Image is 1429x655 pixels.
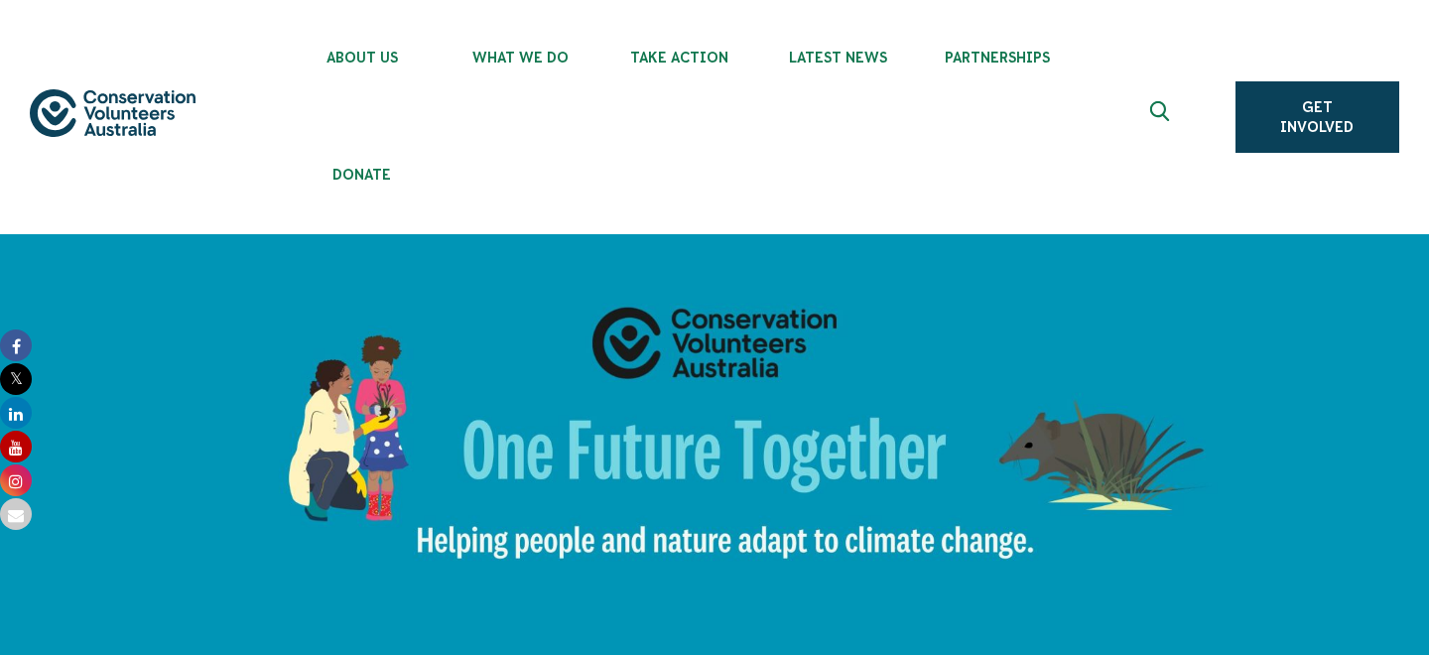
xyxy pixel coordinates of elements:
span: About Us [283,50,442,65]
img: logo.svg [30,89,195,138]
button: Expand search box Close search box [1138,93,1186,141]
span: Partnerships [918,50,1077,65]
span: Expand search box [1149,101,1174,133]
span: Take Action [600,50,759,65]
a: Get Involved [1235,81,1399,153]
span: What We Do [442,50,600,65]
span: Latest News [759,50,918,65]
span: Donate [283,167,442,183]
